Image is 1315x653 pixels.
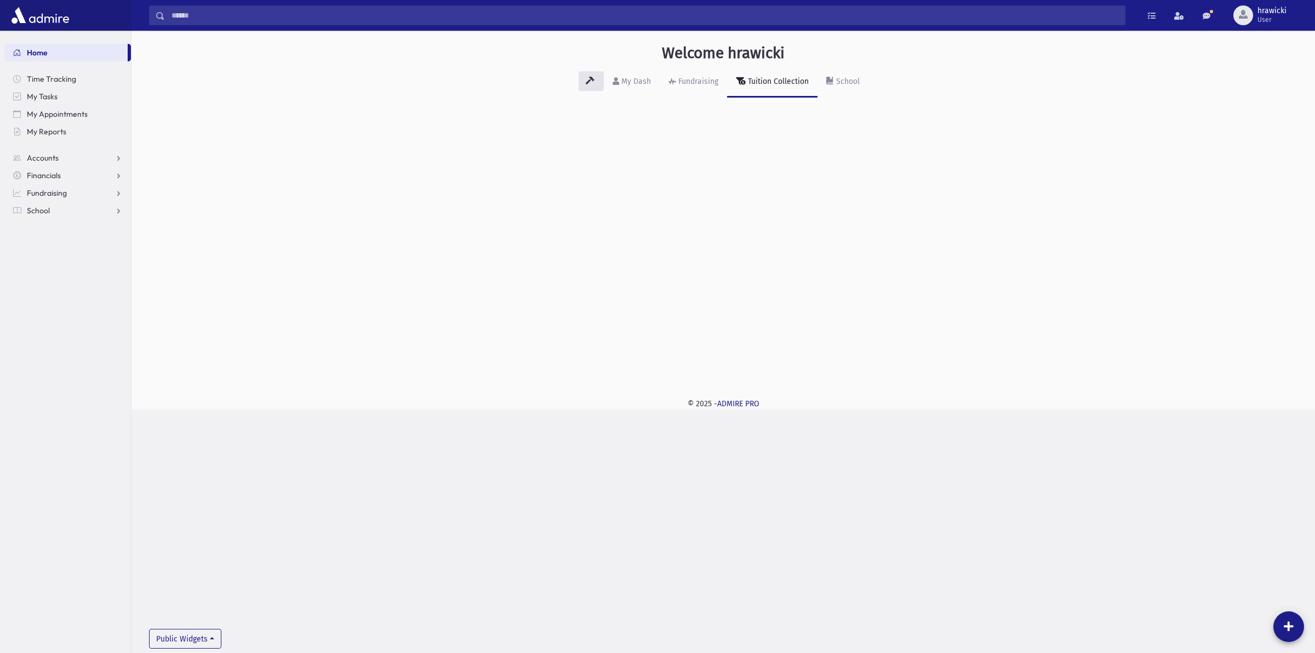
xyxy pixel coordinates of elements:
a: School [4,202,131,219]
span: School [27,206,50,215]
span: hrawicki [1257,7,1287,15]
span: My Tasks [27,92,58,101]
a: My Appointments [4,105,131,123]
div: My Dash [619,77,651,86]
a: ADMIRE PRO [717,399,759,408]
span: Accounts [27,153,59,163]
span: Time Tracking [27,74,76,84]
div: School [834,77,860,86]
span: My Appointments [27,109,88,119]
a: Tuition Collection [727,67,817,98]
a: My Reports [4,123,131,140]
a: Fundraising [660,67,727,98]
button: Public Widgets [149,629,221,649]
span: Fundraising [27,188,67,198]
div: © 2025 - [149,398,1297,410]
a: My Dash [604,67,660,98]
div: Tuition Collection [746,77,809,86]
input: Search [165,5,1125,25]
h3: Welcome hrawicki [662,44,785,63]
a: Financials [4,167,131,184]
a: Accounts [4,149,131,167]
a: Home [4,44,128,61]
a: School [817,67,868,98]
span: My Reports [27,127,66,137]
span: Home [27,48,48,58]
a: Time Tracking [4,70,131,88]
span: User [1257,15,1287,24]
img: AdmirePro [9,4,72,26]
div: Fundraising [676,77,718,86]
a: My Tasks [4,88,131,105]
span: Financials [27,171,61,180]
a: Fundraising [4,184,131,202]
